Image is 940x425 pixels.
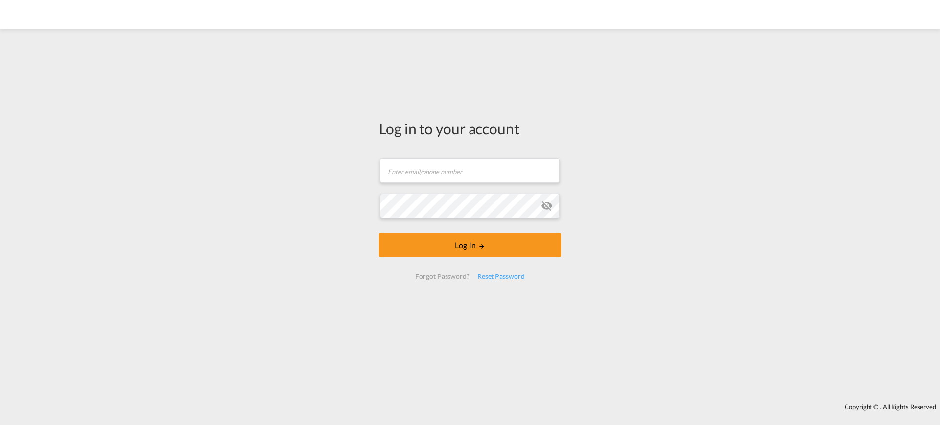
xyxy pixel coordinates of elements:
div: Forgot Password? [411,268,473,285]
div: Log in to your account [379,118,561,139]
input: Enter email/phone number [380,158,560,183]
div: Reset Password [473,268,529,285]
md-icon: icon-eye-off [541,200,553,212]
button: LOGIN [379,233,561,257]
